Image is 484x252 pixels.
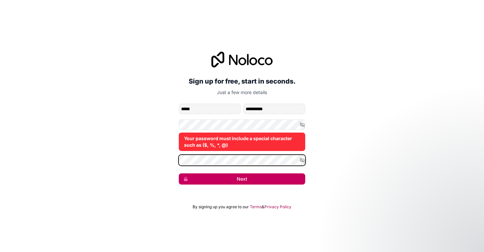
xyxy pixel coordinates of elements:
[352,203,484,249] iframe: Intercom notifications message
[179,119,305,130] input: Password
[179,104,241,114] input: given-name
[264,204,291,210] a: Privacy Policy
[179,155,305,165] input: Confirm password
[193,204,249,210] span: By signing up you agree to our
[179,173,305,185] button: Next
[262,204,264,210] span: &
[179,89,305,96] p: Just a few more details
[250,204,262,210] a: Terms
[179,133,305,151] div: Your password must include a special character such as ($, %, *, @)
[179,75,305,87] h2: Sign up for free, start in seconds.
[243,104,305,114] input: family-name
